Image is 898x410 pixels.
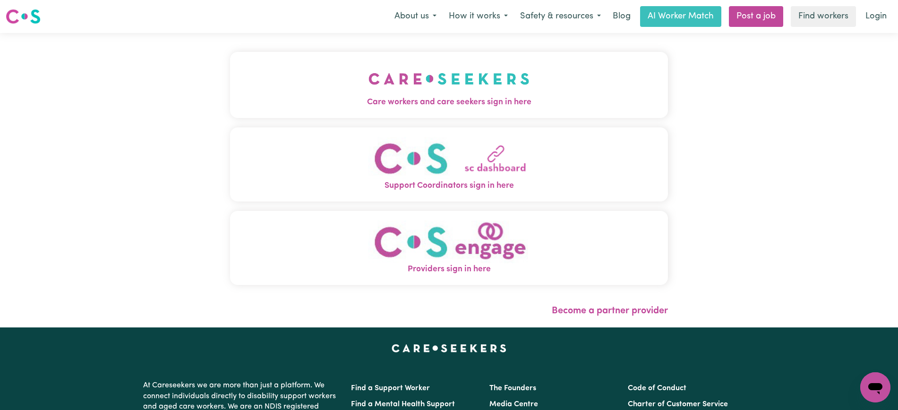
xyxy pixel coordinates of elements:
a: Media Centre [489,401,538,408]
a: The Founders [489,385,536,392]
span: Care workers and care seekers sign in here [230,96,668,109]
a: Login [860,6,892,27]
button: Care workers and care seekers sign in here [230,52,668,118]
a: Find a Support Worker [351,385,430,392]
a: Become a partner provider [552,306,668,316]
a: Blog [607,6,636,27]
button: Support Coordinators sign in here [230,127,668,201]
a: Post a job [729,6,783,27]
a: Careseekers home page [392,344,506,352]
a: Code of Conduct [628,385,686,392]
a: AI Worker Match [640,6,721,27]
button: About us [388,7,443,26]
span: Support Coordinators sign in here [230,180,668,192]
button: How it works [443,7,514,26]
a: Charter of Customer Service [628,401,728,408]
a: Find workers [791,6,856,27]
button: Safety & resources [514,7,607,26]
img: Careseekers logo [6,8,41,25]
button: Providers sign in here [230,211,668,285]
iframe: Button to launch messaging window [860,372,890,402]
a: Careseekers logo [6,6,41,27]
span: Providers sign in here [230,263,668,276]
